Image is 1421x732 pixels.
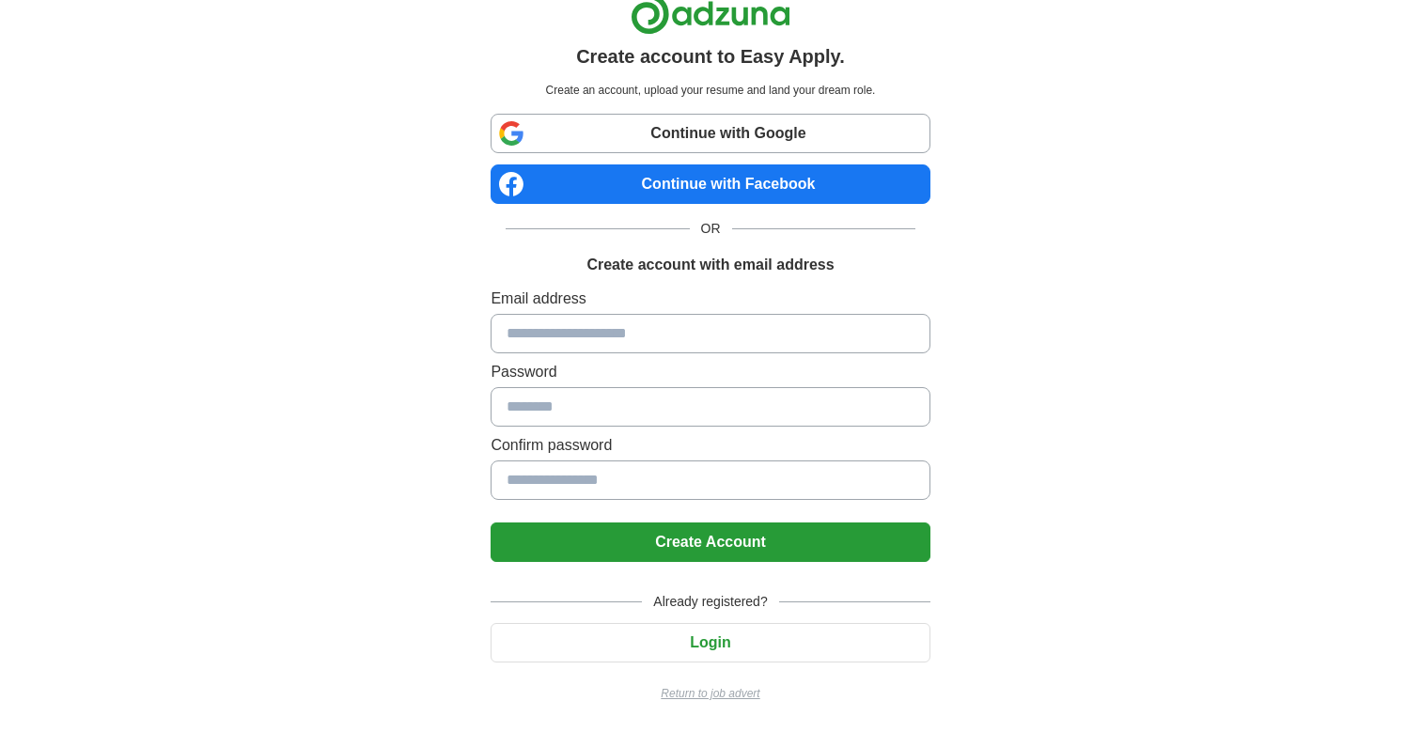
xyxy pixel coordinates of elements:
a: Login [491,634,929,650]
h1: Create account with email address [586,254,834,276]
h1: Create account to Easy Apply. [576,42,845,70]
span: OR [690,219,732,239]
label: Password [491,361,929,383]
a: Continue with Google [491,114,929,153]
label: Email address [491,288,929,310]
a: Return to job advert [491,685,929,702]
button: Create Account [491,522,929,562]
p: Create an account, upload your resume and land your dream role. [494,82,926,99]
a: Continue with Facebook [491,164,929,204]
label: Confirm password [491,434,929,457]
button: Login [491,623,929,662]
span: Already registered? [642,592,778,612]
